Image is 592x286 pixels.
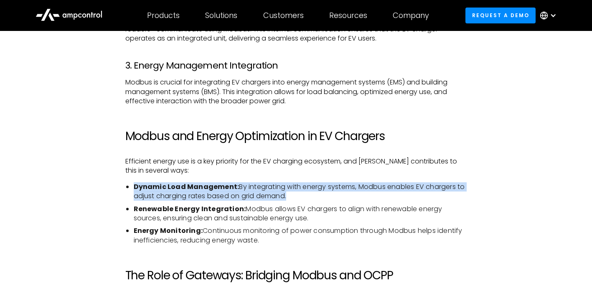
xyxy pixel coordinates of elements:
p: Modbus is crucial for integrating EV chargers into energy management systems (EMS) and building m... [125,78,467,106]
li: Continuous monitoring of power consumption through Modbus helps identify inefficiencies, reducing... [134,226,467,245]
div: Products [147,11,180,20]
div: Company [393,11,429,20]
h3: 3. Energy Management Integration [125,60,467,71]
strong: Energy Monitoring: [134,226,203,235]
div: Solutions [205,11,237,20]
div: Customers [263,11,304,20]
div: Resources [329,11,367,20]
h2: The Role of Gateways: Bridging Modbus and OCPP [125,268,467,283]
li: By integrating with energy systems, Modbus enables EV chargers to adjust charging rates based on ... [134,182,467,201]
strong: Dynamic Load Management: [134,182,239,192]
strong: Renewable Energy Integration: [134,204,246,214]
p: Efficient energy use is a key priority for the EV charging ecosystem, and [PERSON_NAME] contribut... [125,157,467,176]
li: Modbus allows EV chargers to align with renewable energy sources, ensuring clean and sustainable ... [134,204,467,223]
h2: Modbus and Energy Optimization in EV Chargers [125,129,467,143]
a: Request a demo [465,8,536,23]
